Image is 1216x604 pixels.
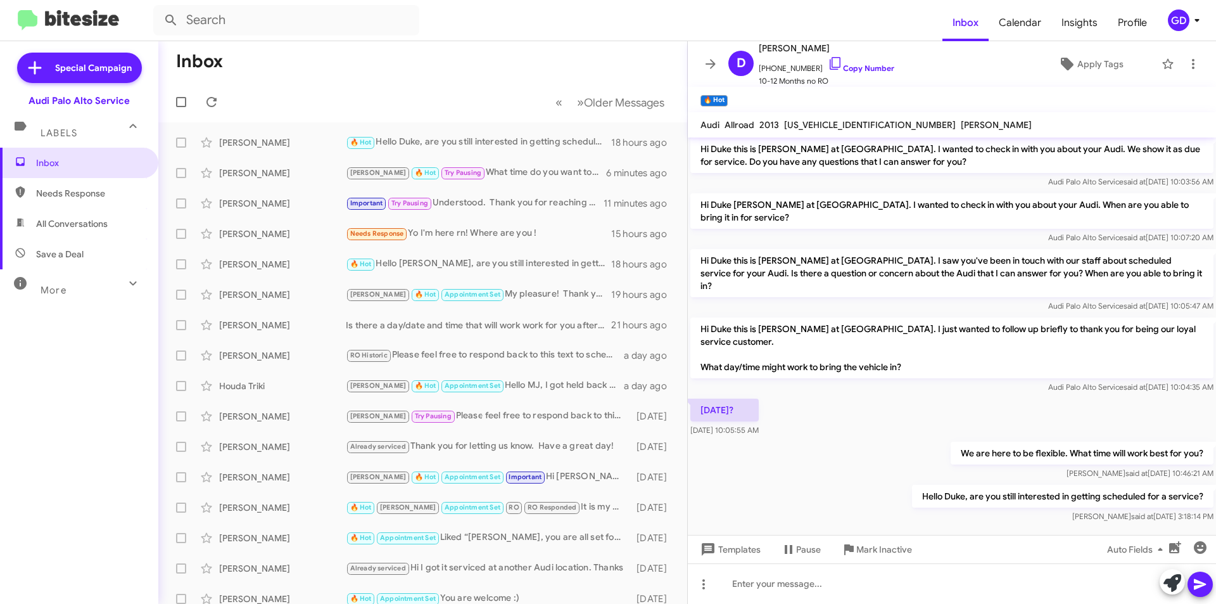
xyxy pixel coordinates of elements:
a: Profile [1108,4,1157,41]
div: [PERSON_NAME] [219,501,346,514]
span: [DATE] 10:05:55 AM [690,425,759,435]
span: said at [1124,382,1146,392]
span: Appointment Set [445,290,500,299]
span: 🔥 Hot [415,169,436,177]
p: Hello Duke, are you still interested in getting scheduled for a service? [912,485,1213,508]
div: 18 hours ago [611,258,677,271]
span: Needs Response [350,229,404,238]
div: Hello [PERSON_NAME], are you still interested in getting scheduled for a service? [346,257,611,271]
button: Apply Tags [1025,53,1155,75]
span: Appointment Set [445,382,500,390]
div: [PERSON_NAME] [219,167,346,179]
div: Hi I got it serviced at another Audi location. Thanks [346,561,630,575]
span: Older Messages [584,96,664,110]
div: GD [1168,10,1189,31]
span: said at [1124,301,1146,311]
div: [PERSON_NAME] [219,197,346,210]
p: [DATE]? [690,399,759,421]
a: Special Campaign [17,53,142,83]
span: Special Campaign [55,61,132,74]
div: 19 hours ago [611,288,677,301]
div: Thank you for letting us know. Have a great day! [346,439,630,454]
div: Audi Palo Alto Service [28,94,130,107]
span: RO [509,503,519,511]
div: Houda Triki [219,380,346,392]
span: Try Pausing [415,412,452,420]
span: [PERSON_NAME] [350,412,407,420]
button: Next [569,89,672,115]
div: What time do you want to drop off [DATE]? Our last appt is at 3:45 PM. I will also include the so... [346,165,606,180]
div: 18 hours ago [611,136,677,149]
p: Hi Duke this is [PERSON_NAME] at [GEOGRAPHIC_DATA]. I saw you've been in touch with our staff abo... [690,249,1213,297]
div: Liked “[PERSON_NAME], you are all set for [DATE] 1:30 PM. We will see you then and hope you have ... [346,530,630,545]
div: Understood. Thank you for reaching out to Audi of [GEOGRAPHIC_DATA]. Have a great day! [346,196,604,210]
span: Audi Palo Alto Service [DATE] 10:07:20 AM [1048,233,1213,242]
span: Already serviced [350,442,406,451]
div: [DATE] [630,501,677,514]
span: Templates [698,538,761,561]
span: Auto Fields [1107,538,1168,561]
span: [PHONE_NUMBER] [759,56,894,75]
span: Save a Deal [36,248,84,260]
div: [PERSON_NAME] [219,349,346,362]
span: D [737,53,746,74]
span: 🔥 Hot [415,473,436,481]
div: [DATE] [630,562,677,575]
div: [PERSON_NAME] [219,228,346,240]
small: 🔥 Hot [700,95,728,106]
span: Appointment Set [380,534,436,542]
span: [PERSON_NAME] [961,119,1032,131]
div: a day ago [624,380,677,392]
span: [PERSON_NAME] [DATE] 10:46:21 AM [1067,468,1213,478]
span: Needs Response [36,187,144,200]
span: Audi Palo Alto Service [DATE] 10:05:47 AM [1048,301,1213,311]
div: 15 hours ago [611,228,677,240]
span: Already serviced [350,564,406,572]
span: Pause [796,538,821,561]
div: [PERSON_NAME] [219,258,346,271]
span: Try Pausing [445,169,481,177]
span: said at [1125,468,1148,478]
span: RO Responded [528,503,576,511]
div: [PERSON_NAME] [219,288,346,301]
div: [PERSON_NAME] [219,471,346,484]
div: [PERSON_NAME] [219,410,346,423]
span: 2013 [759,119,779,131]
span: said at [1124,233,1146,242]
span: Audi [700,119,719,131]
span: said at [1131,511,1153,521]
span: Audi Palo Alto Service [DATE] 10:03:56 AM [1048,177,1213,186]
div: [DATE] [630,410,677,423]
a: Calendar [989,4,1051,41]
span: Insights [1051,4,1108,41]
span: Important [509,473,541,481]
p: We are here to be flexible. What time will work best for you? [951,442,1213,465]
span: 🔥 Hot [350,534,372,542]
a: Copy Number [828,63,894,73]
button: Previous [548,89,570,115]
div: [PERSON_NAME] [219,136,346,149]
button: Auto Fields [1097,538,1178,561]
span: Important [350,199,383,207]
input: Search [153,5,419,35]
span: [PERSON_NAME] [759,41,894,56]
div: Please feel free to respond back to this text to schedule or call us at [PHONE_NUMBER] when you a... [346,348,624,363]
span: [PERSON_NAME] [350,290,407,299]
span: Allroad [725,119,754,131]
div: a day ago [624,349,677,362]
button: Pause [771,538,831,561]
span: RO Historic [350,351,388,359]
span: » [577,94,584,110]
div: [DATE] [630,440,677,453]
span: 🔥 Hot [415,290,436,299]
span: Audi Palo Alto Service [DATE] 10:04:35 AM [1048,382,1213,392]
span: More [41,285,66,296]
span: [PERSON_NAME] [DATE] 3:18:14 PM [1072,511,1213,521]
p: Hi Duke [PERSON_NAME] at [GEOGRAPHIC_DATA]. I wanted to check in with you about your Audi. When a... [690,193,1213,229]
div: [PERSON_NAME] [219,440,346,453]
span: Mark Inactive [856,538,912,561]
button: Mark Inactive [831,538,922,561]
div: [DATE] [630,532,677,544]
